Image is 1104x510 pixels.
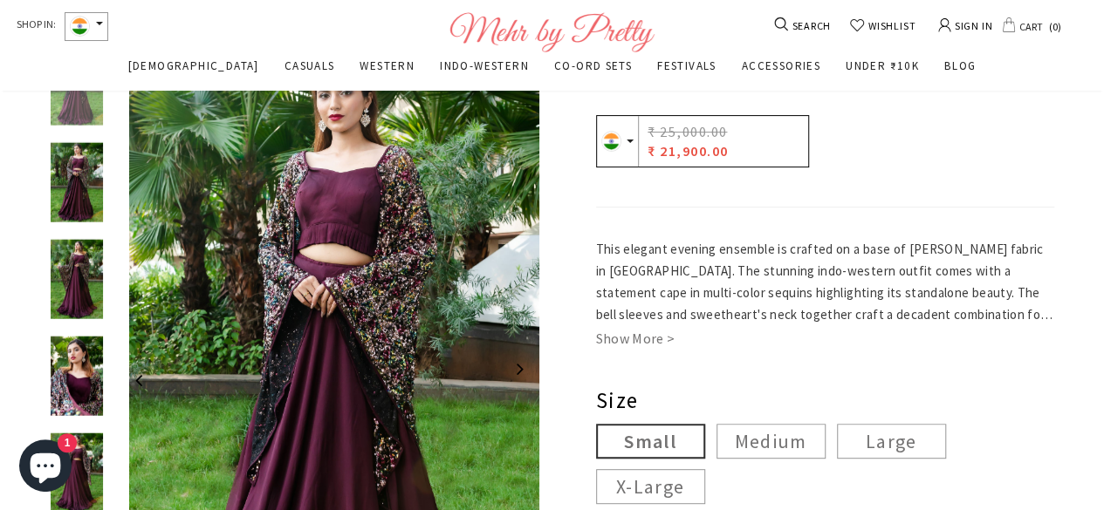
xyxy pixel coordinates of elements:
[944,57,977,90] a: BLOG
[865,17,915,36] span: WISHLIST
[596,469,705,504] label: X-Large
[128,58,259,73] span: [DEMOGRAPHIC_DATA]
[628,328,922,344] span: Base fabric- [PERSON_NAME] and Sequinced fabric
[846,58,919,73] span: UNDER ₹10K
[657,57,717,90] a: FESTIVALS
[596,424,705,459] label: Small
[360,58,415,73] span: WESTERN
[554,58,632,73] span: CO-ORD SETS
[938,11,992,38] a: SIGN IN
[790,17,831,36] span: SEARCH
[742,58,820,73] span: ACCESSORIES
[742,57,820,90] a: ACCESSORIES
[776,17,831,36] a: SEARCH
[657,58,717,73] span: FESTIVALS
[648,123,727,140] span: ₹ 25,000.00
[717,424,826,459] label: Medium
[440,58,529,73] span: INDO-WESTERN
[46,240,107,319] img: Burgundy Gown with Cape
[596,386,639,414] span: Size
[14,439,77,496] inbox-online-store-chat: Shopify online store chat
[846,57,919,90] a: UNDER ₹10K
[596,329,675,348] a: Show More >
[596,241,1053,366] span: This elegant evening ensemble is crafted on a base of [PERSON_NAME] fabric in [GEOGRAPHIC_DATA]. ...
[440,57,529,90] a: INDO-WESTERN
[648,142,728,160] span: ₹ 21,900.00
[951,14,992,36] span: SIGN IN
[1016,16,1045,37] span: CART
[1045,16,1065,37] span: 0
[17,12,56,41] span: SHOP IN:
[128,57,259,90] a: [DEMOGRAPHIC_DATA]
[285,57,335,90] a: CASUALS
[944,58,977,73] span: BLOG
[46,337,107,416] img: Burgundy Gown with Cape
[849,17,915,36] a: WISHLIST
[1002,16,1065,37] a: CART 0
[554,57,632,90] a: CO-ORD SETS
[46,143,107,222] img: Burgundy Gown with Cape
[449,12,655,52] img: Logo Footer
[360,57,415,90] a: WESTERN
[601,131,621,152] img: INR
[837,424,946,459] label: Large
[285,58,335,73] span: CASUALS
